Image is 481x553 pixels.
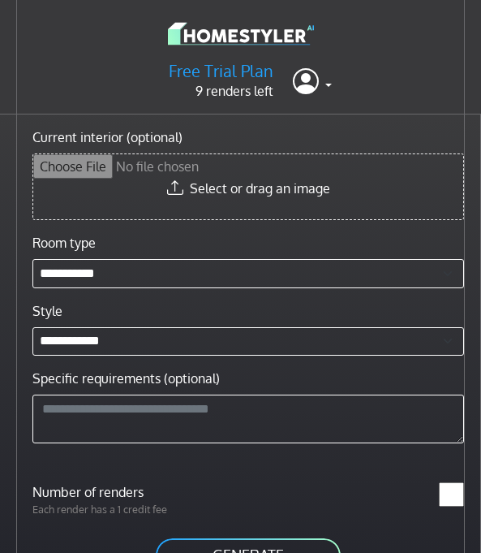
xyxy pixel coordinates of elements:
label: Room type [32,233,96,253]
label: Number of renders [23,482,248,502]
p: Each render has a 1 credit fee [23,502,248,517]
img: logo-3de290ba35641baa71223ecac5eacb59cb85b4c7fdf211dc9aaecaaee71ea2f8.svg [168,19,314,48]
h5: Free Trial Plan [169,61,273,81]
label: Specific requirements (optional) [32,369,220,388]
label: Current interior (optional) [32,127,183,147]
p: 9 renders left [169,81,273,101]
label: Style [32,301,62,321]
